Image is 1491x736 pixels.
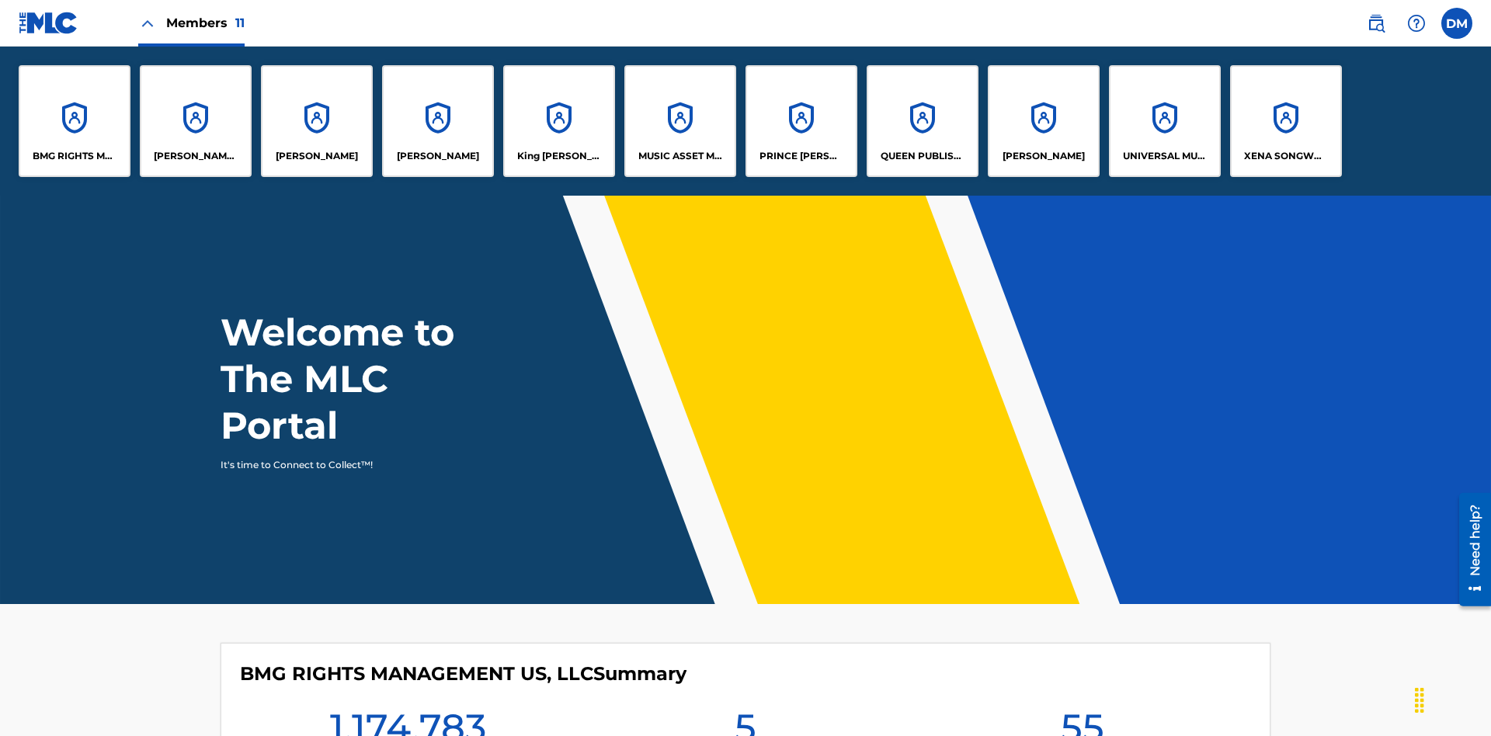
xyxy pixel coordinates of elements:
div: Drag [1407,677,1432,724]
a: AccountsMUSIC ASSET MANAGEMENT (MAM) [624,65,736,177]
a: AccountsPRINCE [PERSON_NAME] [745,65,857,177]
a: Accounts[PERSON_NAME] [382,65,494,177]
a: Public Search [1361,8,1392,39]
span: 11 [235,16,245,30]
p: It's time to Connect to Collect™! [221,458,490,472]
p: UNIVERSAL MUSIC PUB GROUP [1123,149,1208,163]
a: Accounts[PERSON_NAME] [261,65,373,177]
div: Help [1401,8,1432,39]
a: AccountsXENA SONGWRITER [1230,65,1342,177]
p: CLEO SONGWRITER [154,149,238,163]
a: AccountsQUEEN PUBLISHA [867,65,978,177]
a: Accounts[PERSON_NAME] SONGWRITER [140,65,252,177]
p: XENA SONGWRITER [1244,149,1329,163]
p: QUEEN PUBLISHA [881,149,965,163]
iframe: Resource Center [1448,487,1491,614]
h4: BMG RIGHTS MANAGEMENT US, LLC [240,662,686,686]
span: Members [166,14,245,32]
p: ELVIS COSTELLO [276,149,358,163]
a: AccountsBMG RIGHTS MANAGEMENT US, LLC [19,65,130,177]
p: RONALD MCTESTERSON [1003,149,1085,163]
img: search [1367,14,1385,33]
p: King McTesterson [517,149,602,163]
p: MUSIC ASSET MANAGEMENT (MAM) [638,149,723,163]
img: help [1407,14,1426,33]
h1: Welcome to The MLC Portal [221,309,511,449]
p: BMG RIGHTS MANAGEMENT US, LLC [33,149,117,163]
div: User Menu [1441,8,1472,39]
a: AccountsUNIVERSAL MUSIC PUB GROUP [1109,65,1221,177]
p: PRINCE MCTESTERSON [759,149,844,163]
p: EYAMA MCSINGER [397,149,479,163]
a: AccountsKing [PERSON_NAME] [503,65,615,177]
img: Close [138,14,157,33]
img: MLC Logo [19,12,78,34]
iframe: Chat Widget [1413,661,1491,736]
a: Accounts[PERSON_NAME] [988,65,1100,177]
